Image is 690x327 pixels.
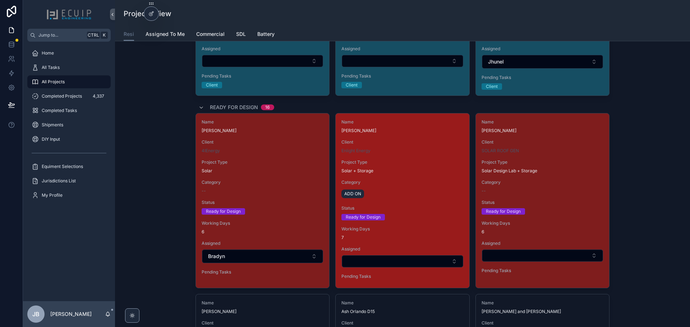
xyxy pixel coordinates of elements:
a: Name[PERSON_NAME]ClientSOLAR ROOF GENProject TypeSolar Design Lab + StorageCategory--StatusReady ... [475,113,609,288]
span: Jump to... [38,32,84,38]
span: Pending Tasks [341,274,463,279]
a: All Projects [27,75,111,88]
span: Ctrl [87,32,100,39]
a: Shipments [27,118,111,131]
span: Solar + Storage [341,168,373,174]
span: Completed Projects [42,93,82,99]
a: Completed Tasks [27,104,111,117]
span: Name [341,300,463,306]
span: [PERSON_NAME] [341,128,463,134]
span: My Profile [42,192,63,198]
div: 16 [265,104,270,110]
a: Enlight Energy [341,148,371,154]
span: Working Days [341,226,463,232]
span: Status [482,200,603,205]
span: Client [482,139,603,145]
span: Name [482,300,603,306]
span: [PERSON_NAME] [482,128,603,134]
span: Status [202,200,323,205]
span: 6 [482,229,603,235]
span: Category [341,179,463,185]
a: Name[PERSON_NAME]ClientEnlight EnergyProject TypeSolar + StorageCategoryADD ONStatusReady for Des... [335,113,469,288]
a: Jurisdictions List [27,174,111,187]
span: [PERSON_NAME] and [PERSON_NAME] [482,309,603,314]
span: Ready for Design [210,104,258,111]
span: Resi [124,31,134,38]
span: Equiment Selections [42,164,83,169]
span: [PERSON_NAME] [202,309,323,314]
div: Client [206,82,218,88]
a: Name[PERSON_NAME]Client4IEnergyProject TypeSolarCategory--StatusReady for DesignWorking Days6Assi... [195,113,330,288]
a: Completed Projects4,337 [27,90,111,103]
a: Battery [257,28,275,42]
span: Project Type [341,159,463,165]
a: Resi [124,28,134,41]
span: -- [202,188,206,194]
span: Pending Tasks [202,73,323,79]
span: Commercial [196,31,225,38]
a: 4IEnergy [202,148,220,154]
a: Commercial [196,28,225,42]
button: Select Button [482,249,603,262]
span: Name [482,119,603,125]
span: Solar Design Lab + Storage [482,168,537,174]
div: Ready for Design [206,208,241,215]
span: Client [202,320,323,326]
span: All Projects [42,79,65,85]
button: Jump to...CtrlK [27,29,111,42]
div: Client [346,82,358,88]
span: Client [202,139,323,145]
div: scrollable content [23,42,115,211]
span: Battery [257,31,275,38]
span: Name [202,119,323,125]
span: ADD ON [344,191,361,197]
button: Select Button [202,249,323,263]
span: Project Type [482,159,603,165]
span: Home [42,50,54,56]
span: All Tasks [42,65,60,70]
span: Assigned To Me [146,31,185,38]
span: Working Days [202,220,323,226]
a: Assigned To Me [146,28,185,42]
span: Name [341,119,463,125]
button: Select Button [202,55,323,67]
span: Assigned [341,46,463,52]
span: Solar [202,168,212,174]
span: Pending Tasks [482,75,603,80]
span: Client [341,139,463,145]
h1: Projects View [124,9,171,19]
span: Client [482,320,603,326]
img: App logo [46,9,92,20]
span: DIY Input [42,136,60,142]
span: Pending Tasks [482,268,603,274]
a: My Profile [27,189,111,202]
span: JB [32,310,40,318]
span: Assigned [202,240,323,246]
a: Equiment Selections [27,160,111,173]
p: [PERSON_NAME] [50,310,92,318]
span: Pending Tasks [341,73,463,79]
span: Shipments [42,122,63,128]
a: SOLAR ROOF GEN [482,148,519,154]
span: 7 [341,235,463,240]
span: Category [482,179,603,185]
a: SDL [236,28,246,42]
span: 6 [202,229,323,235]
span: Bradyn [208,253,225,260]
button: Select Button [342,255,463,267]
span: Assigned [341,246,463,252]
button: Select Button [342,55,463,67]
span: Project Type [202,159,323,165]
div: Ready for Design [346,214,381,220]
a: Home [27,47,111,60]
button: Select Button [482,55,603,69]
span: Category [202,179,323,185]
span: Jurisdictions List [42,178,76,184]
div: 4,337 [91,92,106,101]
span: Assigned [482,46,603,52]
span: K [101,32,107,38]
a: DIY Input [27,133,111,146]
